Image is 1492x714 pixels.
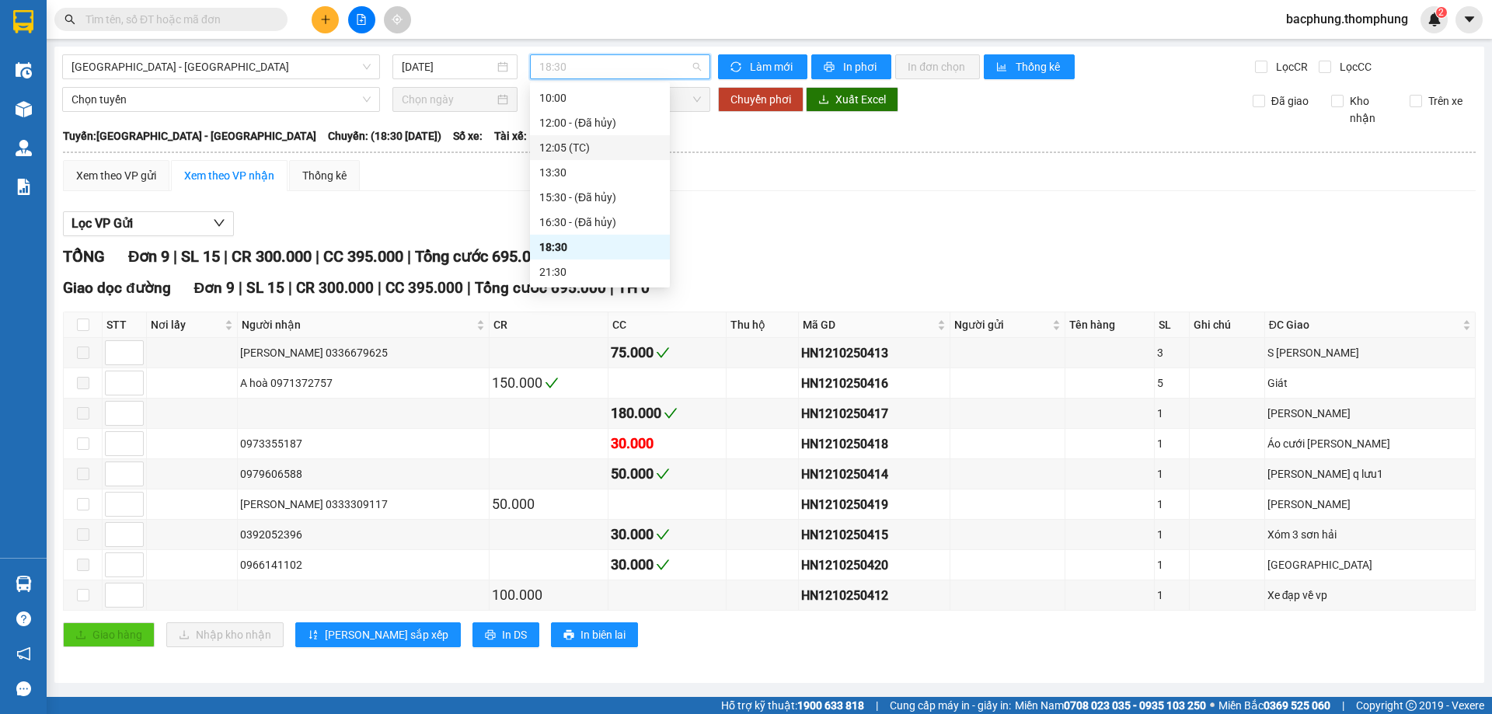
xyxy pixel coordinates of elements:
img: solution-icon [16,179,32,195]
span: check [656,346,670,360]
span: Miền Bắc [1218,697,1330,714]
button: uploadGiao hàng [63,622,155,647]
span: Hỗ trợ kỹ thuật: [721,697,864,714]
div: 1 [1157,496,1186,513]
button: printerIn phơi [811,54,891,79]
span: Xuất Excel [835,91,886,108]
span: plus [320,14,331,25]
td: HN1210250419 [799,489,951,520]
button: caret-down [1455,6,1483,33]
button: sort-ascending[PERSON_NAME] sắp xếp [295,622,461,647]
button: syncLàm mới [718,54,807,79]
span: sync [730,61,744,74]
div: 12:05 (TC) [539,139,661,156]
span: Mã GD [803,316,935,333]
button: aim [384,6,411,33]
button: file-add [348,6,375,33]
span: Số xe: [453,127,483,145]
div: HN1210250416 [801,374,948,393]
div: 1 [1157,405,1186,422]
td: HN1210250414 [799,459,951,489]
span: Nơi lấy [151,316,221,333]
button: In đơn chọn [895,54,980,79]
button: downloadNhập kho nhận [166,622,284,647]
input: Chọn ngày [402,91,494,108]
div: 1 [1157,526,1186,543]
div: HN1210250417 [801,404,948,423]
span: bar-chart [996,61,1009,74]
div: 30.000 [611,554,724,576]
sup: 2 [1436,7,1447,18]
div: Thống kê [302,167,347,184]
span: message [16,681,31,696]
span: CR 300.000 [296,279,374,297]
span: Tổng cước 695.000 [415,247,548,266]
span: Kho nhận [1344,92,1398,127]
span: caret-down [1462,12,1476,26]
div: 30.000 [611,433,724,455]
span: Thống kê [1016,58,1062,75]
span: Giao dọc đường [63,279,171,297]
div: HN1210250419 [801,495,948,514]
span: SL 15 [181,247,220,266]
span: CR 300.000 [232,247,312,266]
div: HN1210250414 [801,465,948,484]
span: | [224,247,228,266]
span: check [656,558,670,572]
span: | [610,279,614,297]
div: 100.000 [492,584,605,606]
span: | [239,279,242,297]
div: Áo cưới [PERSON_NAME] [1267,435,1473,452]
th: CR [490,312,608,338]
div: 75.000 [611,342,724,364]
span: Đơn 9 [128,247,169,266]
div: 1 [1157,435,1186,452]
div: S [PERSON_NAME] [1267,344,1473,361]
span: Chuyến: (18:30 [DATE]) [328,127,441,145]
span: aim [392,14,403,25]
div: Xem theo VP gửi [76,167,156,184]
span: down [213,217,225,229]
td: HN1210250418 [799,429,951,459]
span: Làm mới [750,58,795,75]
th: SL [1155,312,1189,338]
div: 1 [1157,587,1186,604]
span: | [876,697,878,714]
img: warehouse-icon [16,62,32,78]
div: 1 [1157,556,1186,573]
div: HN1210250412 [801,586,948,605]
span: check [545,376,559,390]
span: In phơi [843,58,879,75]
div: HN1210250420 [801,556,948,575]
div: 1 [1157,465,1186,482]
td: HN1210250416 [799,368,951,399]
span: | [288,279,292,297]
td: HN1210250412 [799,580,951,611]
td: HN1210250415 [799,520,951,550]
span: Lọc CR [1270,58,1310,75]
b: Tuyến: [GEOGRAPHIC_DATA] - [GEOGRAPHIC_DATA] [63,130,316,142]
span: | [315,247,319,266]
div: 150.000 [492,372,605,394]
div: [GEOGRAPHIC_DATA] [1267,556,1473,573]
div: A hoà 0971372757 [240,374,486,392]
span: In DS [502,626,527,643]
img: icon-new-feature [1428,12,1441,26]
span: SL 15 [246,279,284,297]
div: 50.000 [611,463,724,485]
span: | [378,279,382,297]
strong: 1900 633 818 [797,699,864,712]
div: HN1210250418 [801,434,948,454]
button: printerIn DS [472,622,539,647]
img: warehouse-icon [16,140,32,156]
span: Lọc VP Gửi [71,214,133,233]
th: Ghi chú [1190,312,1265,338]
span: Người nhận [242,316,473,333]
span: printer [824,61,837,74]
span: Tổng cước 695.000 [475,279,606,297]
span: ĐC Giao [1269,316,1459,333]
span: TH 0 [618,279,650,297]
div: [PERSON_NAME] 0333309117 [240,496,486,513]
div: 21:30 [539,263,661,280]
input: Tìm tên, số ĐT hoặc mã đơn [85,11,269,28]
